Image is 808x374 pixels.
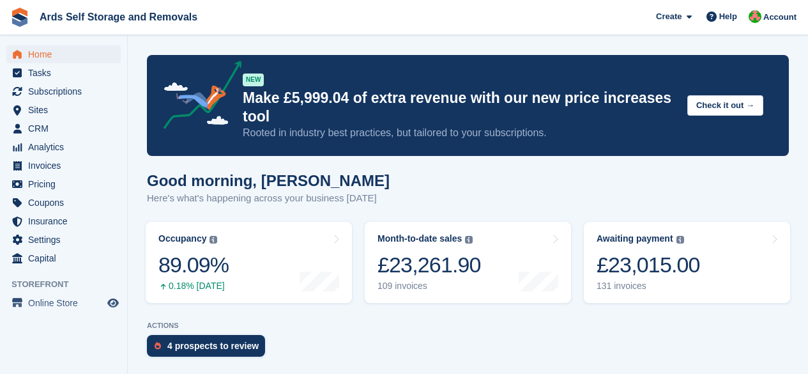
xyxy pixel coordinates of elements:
[28,45,105,63] span: Home
[28,64,105,82] span: Tasks
[153,61,242,134] img: price-adjustments-announcement-icon-8257ccfd72463d97f412b2fc003d46551f7dbcb40ab6d574587a9cd5c0d94...
[243,89,677,126] p: Make £5,999.04 of extra revenue with our new price increases tool
[597,233,673,244] div: Awaiting payment
[365,222,571,303] a: Month-to-date sales £23,261.90 109 invoices
[28,175,105,193] span: Pricing
[6,138,121,156] a: menu
[584,222,790,303] a: Awaiting payment £23,015.00 131 invoices
[465,236,473,244] img: icon-info-grey-7440780725fd019a000dd9b08b2336e03edf1995a4989e88bcd33f0948082b44.svg
[147,335,271,363] a: 4 prospects to review
[147,191,390,206] p: Here's what's happening across your business [DATE]
[763,11,797,24] span: Account
[147,322,789,330] p: ACTIONS
[105,295,121,311] a: Preview store
[6,64,121,82] a: menu
[28,294,105,312] span: Online Store
[34,6,202,27] a: Ards Self Storage and Removals
[10,8,29,27] img: stora-icon-8386f47178a22dfd0bd8f6a31ec36ba5ce8667c1dd55bd0f319d3a0aa187defe.svg
[28,138,105,156] span: Analytics
[158,252,229,278] div: 89.09%
[28,101,105,119] span: Sites
[749,10,761,23] img: Ethan McFerran
[377,252,481,278] div: £23,261.90
[6,45,121,63] a: menu
[155,342,161,350] img: prospect-51fa495bee0391a8d652442698ab0144808aea92771e9ea1ae160a38d050c398.svg
[6,101,121,119] a: menu
[158,233,206,244] div: Occupancy
[597,252,700,278] div: £23,015.00
[28,120,105,137] span: CRM
[28,212,105,230] span: Insurance
[6,120,121,137] a: menu
[687,95,763,116] button: Check it out →
[158,281,229,292] div: 0.18% [DATE]
[377,281,481,292] div: 109 invoices
[676,236,684,244] img: icon-info-grey-7440780725fd019a000dd9b08b2336e03edf1995a4989e88bcd33f0948082b44.svg
[28,157,105,175] span: Invoices
[6,212,121,230] a: menu
[6,175,121,193] a: menu
[28,82,105,100] span: Subscriptions
[243,126,677,140] p: Rooted in industry best practices, but tailored to your subscriptions.
[719,10,737,23] span: Help
[147,172,390,189] h1: Good morning, [PERSON_NAME]
[11,278,127,291] span: Storefront
[28,249,105,267] span: Capital
[6,294,121,312] a: menu
[146,222,352,303] a: Occupancy 89.09% 0.18% [DATE]
[6,231,121,249] a: menu
[6,82,121,100] a: menu
[377,233,462,244] div: Month-to-date sales
[656,10,682,23] span: Create
[210,236,217,244] img: icon-info-grey-7440780725fd019a000dd9b08b2336e03edf1995a4989e88bcd33f0948082b44.svg
[6,157,121,175] a: menu
[167,341,259,351] div: 4 prospects to review
[6,194,121,212] a: menu
[597,281,700,292] div: 131 invoices
[6,249,121,267] a: menu
[28,231,105,249] span: Settings
[28,194,105,212] span: Coupons
[243,74,264,86] div: NEW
